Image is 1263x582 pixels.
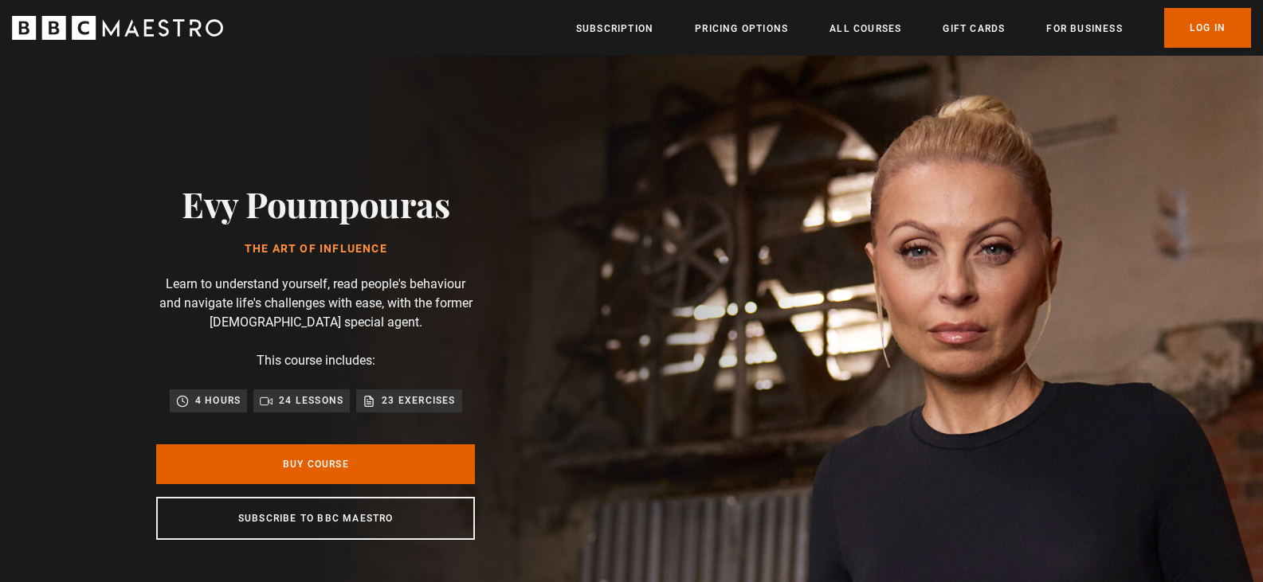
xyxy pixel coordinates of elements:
[576,21,653,37] a: Subscription
[695,21,788,37] a: Pricing Options
[830,21,901,37] a: All Courses
[156,497,475,540] a: Subscribe to BBC Maestro
[182,183,449,224] h2: Evy Poumpouras
[12,16,223,40] svg: BBC Maestro
[1046,21,1122,37] a: For business
[943,21,1005,37] a: Gift Cards
[156,275,475,332] p: Learn to understand yourself, read people's behaviour and navigate life's challenges with ease, w...
[1164,8,1251,48] a: Log In
[182,243,449,256] h1: The Art of Influence
[382,393,455,408] p: 23 exercises
[279,393,343,408] p: 24 lessons
[156,444,475,484] a: Buy Course
[257,351,375,370] p: This course includes:
[576,8,1251,48] nav: Primary
[195,393,241,408] p: 4 hours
